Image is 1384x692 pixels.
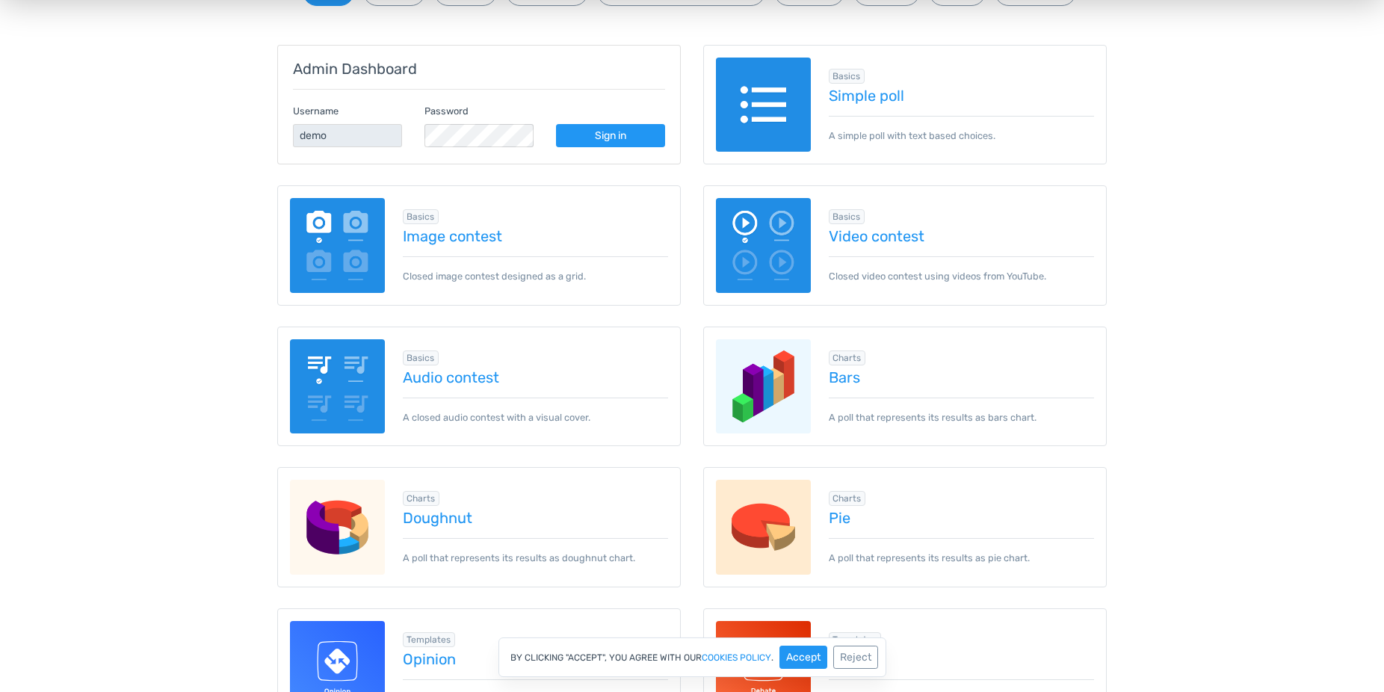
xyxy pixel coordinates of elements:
[829,632,882,647] span: Browse all in Templates
[293,104,339,118] label: Username
[403,350,439,365] span: Browse all in Basics
[829,256,1095,283] p: Closed video contest using videos from YouTube.
[716,339,811,434] img: charts-bars.png.webp
[833,646,878,669] button: Reject
[702,653,771,662] a: cookies policy
[829,398,1095,424] p: A poll that represents its results as bars chart.
[829,209,865,224] span: Browse all in Basics
[403,538,669,565] p: A poll that represents its results as doughnut chart.
[498,637,886,677] div: By clicking "Accept", you agree with our .
[403,510,669,526] a: Doughnut
[716,58,811,152] img: text-poll.png.webp
[829,369,1095,386] a: Bars
[829,491,866,506] span: Browse all in Charts
[403,398,669,424] p: A closed audio contest with a visual cover.
[829,228,1095,244] a: Video contest
[829,116,1095,143] p: A simple poll with text based choices.
[716,198,811,293] img: video-poll.png.webp
[403,228,669,244] a: Image contest
[716,480,811,575] img: charts-pie.png.webp
[829,350,866,365] span: Browse all in Charts
[556,124,665,147] a: Sign in
[403,491,440,506] span: Browse all in Charts
[403,632,456,647] span: Browse all in Templates
[829,87,1095,104] a: Simple poll
[829,510,1095,526] a: Pie
[424,104,469,118] label: Password
[829,538,1095,565] p: A poll that represents its results as pie chart.
[290,339,385,434] img: audio-poll.png.webp
[403,369,669,386] a: Audio contest
[290,198,385,293] img: image-poll.png.webp
[779,646,827,669] button: Accept
[290,480,385,575] img: charts-doughnut.png.webp
[403,209,439,224] span: Browse all in Basics
[293,61,665,77] h5: Admin Dashboard
[829,69,865,84] span: Browse all in Basics
[403,256,669,283] p: Closed image contest designed as a grid.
